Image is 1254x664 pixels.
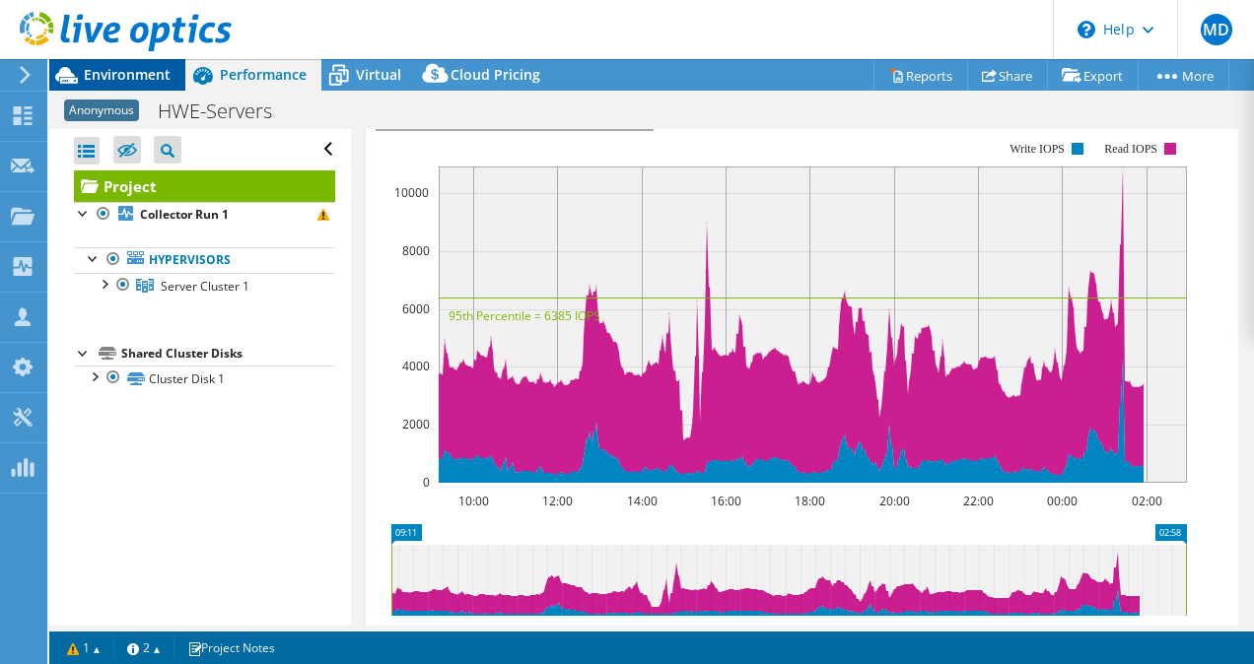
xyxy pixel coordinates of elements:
[74,170,335,202] a: Project
[174,635,289,660] a: Project Notes
[402,416,430,432] text: 2000
[74,247,335,273] a: Hypervisors
[1201,14,1232,45] span: MD
[149,100,303,122] h1: HWE-Servers
[1010,142,1065,156] text: Write IOPS
[710,493,740,509] text: 16:00
[1127,622,1157,638] text: 02:00
[74,202,335,228] a: Collector Run 1
[546,622,577,638] text: 13:00
[161,278,249,295] span: Server Cluster 1
[456,622,487,638] text: 11:00
[1138,60,1229,91] a: More
[967,60,1048,91] a: Share
[591,622,621,638] text: 14:00
[1046,493,1077,509] text: 00:00
[220,65,307,84] span: Performance
[423,474,430,491] text: 0
[1131,493,1161,509] text: 02:00
[402,358,430,374] text: 4000
[878,493,909,509] text: 20:00
[402,242,430,259] text: 8000
[84,65,171,84] span: Environment
[541,493,572,509] text: 12:00
[64,100,139,121] span: Anonymous
[1078,21,1095,38] svg: \n
[626,493,657,509] text: 14:00
[113,635,174,660] a: 2
[74,365,335,391] a: Cluster Disk 1
[449,307,600,324] text: 95th Percentile = 6385 IOPS
[502,622,532,638] text: 12:00
[904,622,935,638] text: 21:00
[121,342,335,365] div: Shared Cluster Disks
[1047,60,1139,91] a: Export
[53,635,114,660] a: 1
[394,184,429,201] text: 10000
[962,493,993,509] text: 22:00
[451,65,540,84] span: Cloud Pricing
[680,622,711,638] text: 16:00
[770,622,801,638] text: 18:00
[74,273,335,299] a: Server Cluster 1
[457,493,488,509] text: 10:00
[814,622,845,638] text: 19:00
[948,622,979,638] text: 22:00
[725,622,755,638] text: 17:00
[1082,622,1113,638] text: 01:00
[1038,622,1069,638] text: 00:00
[1104,142,1157,156] text: Read IOPS
[412,622,443,638] text: 10:00
[636,622,666,638] text: 15:00
[794,493,824,509] text: 18:00
[140,206,229,223] b: Collector Run 1
[873,60,968,91] a: Reports
[356,65,401,84] span: Virtual
[993,622,1023,638] text: 23:00
[402,300,430,317] text: 6000
[859,622,889,638] text: 20:00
